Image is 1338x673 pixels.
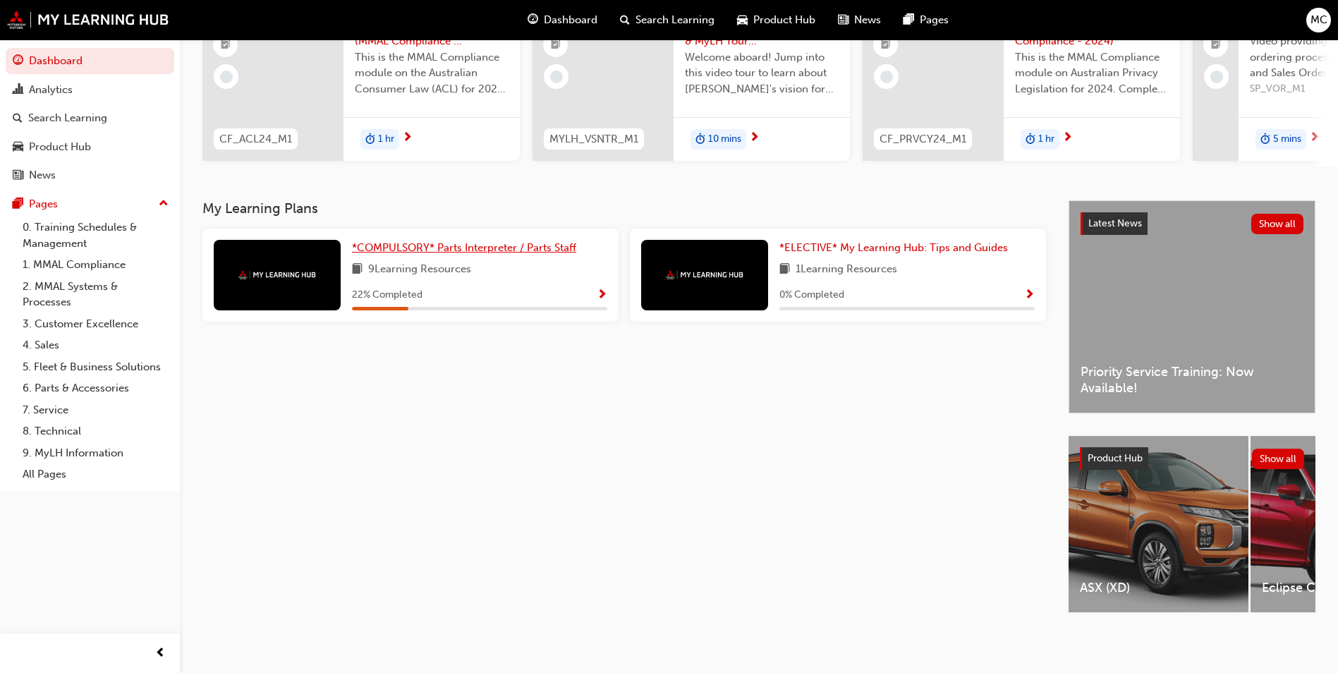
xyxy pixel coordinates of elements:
span: 10 mins [708,131,741,147]
span: book-icon [352,261,363,279]
span: booktick-icon [1211,36,1221,54]
span: book-icon [779,261,790,279]
span: chart-icon [13,84,23,97]
div: Pages [29,196,58,212]
span: next-icon [1309,132,1320,145]
span: duration-icon [1260,131,1270,149]
a: Latest NewsShow allPriority Service Training: Now Available! [1069,200,1315,413]
span: pages-icon [904,11,914,29]
a: 2. MMAL Systems & Processes [17,276,174,313]
div: Analytics [29,82,73,98]
span: next-icon [749,132,760,145]
button: Pages [6,191,174,217]
span: next-icon [1062,132,1073,145]
button: Show all [1251,214,1304,234]
span: duration-icon [365,131,375,149]
a: guage-iconDashboard [516,6,609,35]
span: booktick-icon [221,36,231,54]
a: *COMPULSORY* Parts Interpreter / Parts Staff [352,240,582,256]
span: news-icon [838,11,849,29]
a: 9. MyLH Information [17,442,174,464]
span: 1 hr [1038,131,1054,147]
span: car-icon [737,11,748,29]
span: Product Hub [1088,452,1143,464]
span: Latest News [1088,217,1142,229]
span: Show Progress [1024,289,1035,302]
span: CF_ACL24_M1 [219,131,292,147]
span: News [854,12,881,28]
span: booktick-icon [551,36,561,54]
button: Show Progress [1024,286,1035,304]
span: car-icon [13,141,23,154]
a: Search Learning [6,105,174,131]
span: learningRecordVerb_NONE-icon [550,71,563,83]
span: prev-icon [155,645,166,662]
span: CF_PRVCY24_M1 [880,131,966,147]
span: Dashboard [544,12,597,28]
span: *ELECTIVE* My Learning Hub: Tips and Guides [779,241,1008,254]
a: All Pages [17,463,174,485]
a: car-iconProduct Hub [726,6,827,35]
span: Product Hub [753,12,815,28]
span: learningRecordVerb_NONE-icon [880,71,893,83]
span: search-icon [13,112,23,125]
a: 4. Sales [17,334,174,356]
span: MC [1310,12,1327,28]
a: Latest NewsShow all [1081,212,1303,235]
img: mmal [238,270,316,279]
span: guage-icon [13,55,23,68]
span: This is the MMAL Compliance module on Australian Privacy Legislation for 2024. Complete this modu... [1015,49,1169,97]
a: 6. Parts & Accessories [17,377,174,399]
a: Product HubShow all [1080,447,1304,470]
a: 0. Training Schedules & Management [17,217,174,254]
span: learningRecordVerb_NONE-icon [220,71,233,83]
img: mmal [666,270,743,279]
a: *ELECTIVE* My Learning Hub: Tips and Guides [779,240,1014,256]
span: ASX (XD) [1080,580,1237,596]
button: Show Progress [597,286,607,304]
img: mmal [7,11,169,29]
span: Welcome aboard! Jump into this video tour to learn about [PERSON_NAME]'s vision for your learning... [685,49,839,97]
span: Priority Service Training: Now Available! [1081,364,1303,396]
a: Product Hub [6,134,174,160]
span: MYLH_VSNTR_M1 [549,131,638,147]
span: up-icon [159,195,169,213]
span: 1 Learning Resources [796,261,897,279]
a: News [6,162,174,188]
span: This is the MMAL Compliance module on the Australian Consumer Law (ACL) for 2024. Complete this m... [355,49,509,97]
h3: My Learning Plans [202,200,1046,217]
span: learningRecordVerb_NONE-icon [1210,71,1223,83]
span: booktick-icon [881,36,891,54]
a: 7. Service [17,399,174,421]
span: next-icon [402,132,413,145]
button: MC [1306,8,1331,32]
span: 22 % Completed [352,287,422,303]
span: 0 % Completed [779,287,844,303]
span: 9 Learning Resources [368,261,471,279]
a: 3. Customer Excellence [17,313,174,335]
span: *COMPULSORY* Parts Interpreter / Parts Staff [352,241,576,254]
span: 5 mins [1273,131,1301,147]
span: Pages [920,12,949,28]
span: 1 hr [378,131,394,147]
a: Dashboard [6,48,174,74]
div: News [29,167,56,183]
a: 5. Fleet & Business Solutions [17,356,174,378]
a: search-iconSearch Learning [609,6,726,35]
span: pages-icon [13,198,23,211]
span: search-icon [620,11,630,29]
a: 1. MMAL Compliance [17,254,174,276]
div: Search Learning [28,110,107,126]
button: Show all [1252,449,1305,469]
span: Show Progress [597,289,607,302]
span: news-icon [13,169,23,182]
a: pages-iconPages [892,6,960,35]
span: duration-icon [1026,131,1035,149]
a: news-iconNews [827,6,892,35]
a: 8. Technical [17,420,174,442]
div: Product Hub [29,139,91,155]
span: Search Learning [635,12,714,28]
span: duration-icon [695,131,705,149]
